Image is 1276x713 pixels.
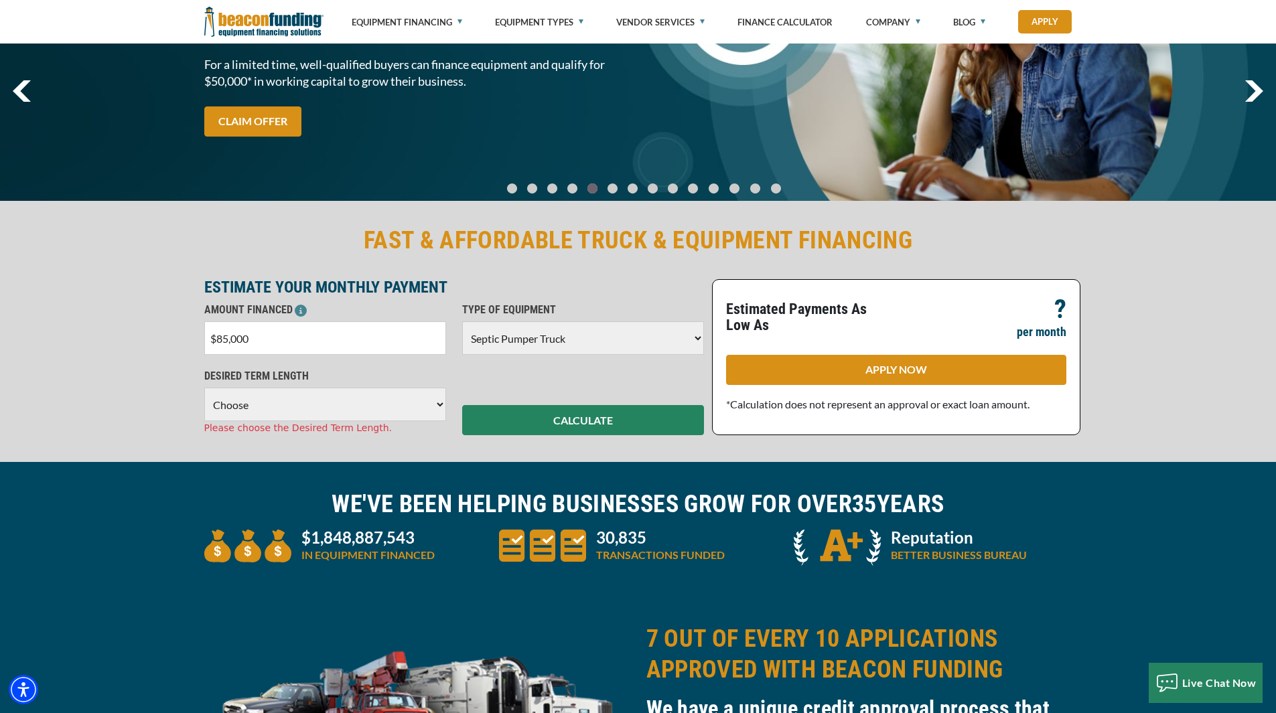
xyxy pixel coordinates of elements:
a: Apply [1018,10,1072,33]
a: Go To Slide 10 [705,183,722,194]
span: 35 [852,490,877,518]
img: three document icons to convery large amount of transactions funded [499,530,586,562]
p: TRANSACTIONS FUNDED [596,547,725,563]
a: Go To Slide 6 [625,183,641,194]
a: APPLY NOW [726,355,1066,385]
p: AMOUNT FINANCED [204,302,446,318]
img: A + icon [794,530,881,566]
img: Right Navigator [1245,80,1263,102]
p: Reputation [891,530,1027,546]
a: CLAIM OFFER [204,106,301,137]
div: Accessibility Menu [9,675,38,704]
a: Go To Slide 13 [768,183,784,194]
p: ESTIMATE YOUR MONTHLY PAYMENT [204,279,704,295]
span: Live Chat Now [1182,676,1257,689]
a: Go To Slide 0 [504,183,520,194]
img: three money bags to convey large amount of equipment financed [204,530,291,562]
p: IN EQUIPMENT FINANCED [301,547,435,563]
h2: WE'VE BEEN HELPING BUSINESSES GROW FOR OVER YEARS [204,489,1072,520]
a: Go To Slide 4 [585,183,601,194]
img: Left Navigator [13,80,31,102]
a: Go To Slide 7 [645,183,661,194]
p: BETTER BUSINESS BUREAU [891,547,1027,563]
input: $ [204,321,446,355]
a: Go To Slide 12 [747,183,764,194]
h2: 7 OUT OF EVERY 10 APPLICATIONS APPROVED WITH BEACON FUNDING [646,623,1072,685]
span: *Calculation does not represent an approval or exact loan amount. [726,398,1030,410]
a: previous [13,80,31,102]
button: Live Chat Now [1149,663,1263,703]
a: Go To Slide 3 [565,183,581,194]
button: CALCULATE [462,405,704,435]
h2: FAST & AFFORDABLE TRUCK & EQUIPMENT FINANCING [204,225,1072,256]
p: Estimated Payments As Low As [726,301,888,333]
a: Go To Slide 2 [545,183,561,194]
a: Go To Slide 8 [665,183,681,194]
a: Go To Slide 1 [524,183,541,194]
span: For a limited time, well-qualified buyers can finance equipment and qualify for $50,000* in worki... [204,56,630,90]
p: DESIRED TERM LENGTH [204,368,446,384]
p: $1,848,887,543 [301,530,435,546]
a: Go To Slide 5 [605,183,621,194]
p: ? [1054,301,1066,317]
a: Go To Slide 9 [685,183,701,194]
p: per month [1017,324,1066,340]
div: Please choose the Desired Term Length. [204,421,446,435]
p: TYPE OF EQUIPMENT [462,302,704,318]
a: Go To Slide 11 [726,183,743,194]
a: next [1245,80,1263,102]
p: 30,835 [596,530,725,546]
